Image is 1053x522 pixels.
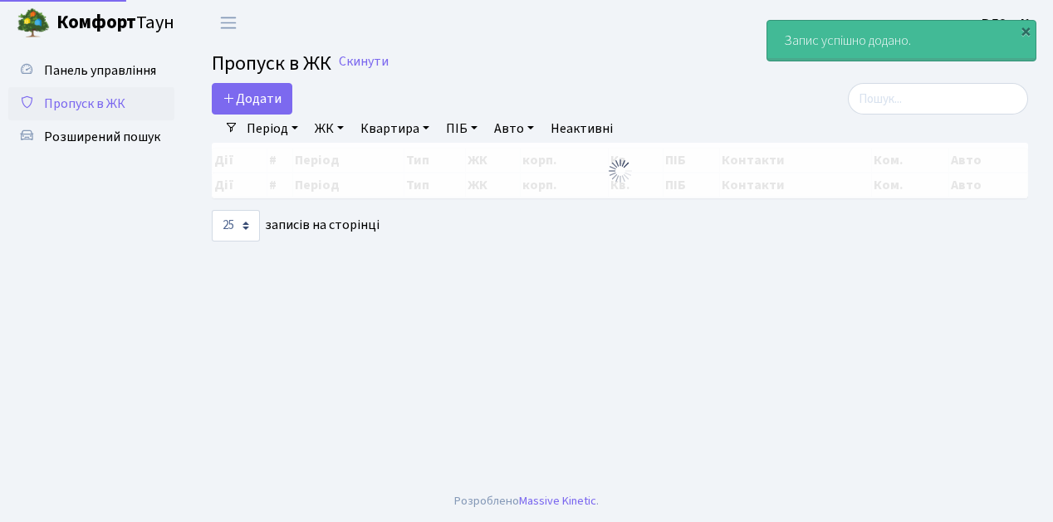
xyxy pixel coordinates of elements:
img: Обробка... [607,158,634,184]
a: Розширений пошук [8,120,174,154]
span: Таун [56,9,174,37]
a: Скинути [339,54,389,70]
a: ПІБ [439,115,484,143]
a: ВЛ2 -. К. [982,13,1033,33]
div: Розроблено . [454,492,599,510]
a: Авто [487,115,541,143]
span: Розширений пошук [44,128,160,146]
select: записів на сторінці [212,210,260,241]
input: Пошук... [848,83,1028,115]
a: Панель управління [8,54,174,87]
a: Додати [212,83,292,115]
b: Комфорт [56,9,136,36]
a: Пропуск в ЖК [8,87,174,120]
div: × [1017,22,1034,39]
img: logo.png [17,7,50,40]
label: записів на сторінці [212,210,380,241]
a: Неактивні [544,115,620,143]
a: ЖК [308,115,350,143]
span: Пропуск в ЖК [212,49,331,78]
div: Запис успішно додано. [767,21,1036,61]
span: Пропуск в ЖК [44,95,125,113]
a: Квартира [354,115,436,143]
button: Переключити навігацію [208,9,249,37]
a: Період [240,115,305,143]
b: ВЛ2 -. К. [982,14,1033,32]
a: Massive Kinetic [519,492,596,510]
span: Додати [223,90,282,108]
span: Панель управління [44,61,156,80]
